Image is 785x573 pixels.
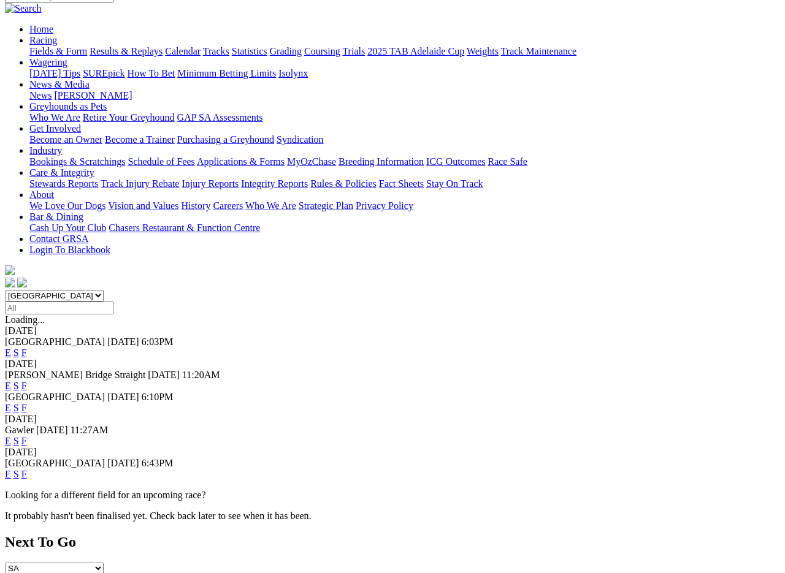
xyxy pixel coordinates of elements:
img: twitter.svg [17,278,27,287]
a: Who We Are [245,200,296,211]
div: [DATE] [5,325,780,336]
a: Strategic Plan [299,200,353,211]
a: S [13,381,19,391]
a: Racing [29,35,57,45]
a: How To Bet [128,68,175,78]
span: 6:03PM [142,336,174,347]
a: F [21,381,27,391]
div: Wagering [29,68,780,79]
a: Who We Are [29,112,80,123]
a: E [5,469,11,479]
a: F [21,403,27,413]
a: E [5,436,11,446]
a: Track Maintenance [501,46,576,56]
input: Select date [5,302,113,314]
a: Integrity Reports [241,178,308,189]
a: Calendar [165,46,201,56]
a: Injury Reports [182,178,239,189]
img: logo-grsa-white.png [5,265,15,275]
a: News & Media [29,79,90,89]
a: Rules & Policies [310,178,377,189]
a: Vision and Values [108,200,178,211]
span: [DATE] [36,425,68,435]
div: Care & Integrity [29,178,780,189]
span: [DATE] [107,458,139,468]
span: [PERSON_NAME] Bridge Straight [5,370,145,380]
a: Chasers Restaurant & Function Centre [109,222,260,233]
a: Statistics [232,46,267,56]
a: Cash Up Your Club [29,222,106,233]
a: E [5,381,11,391]
a: MyOzChase [287,156,336,167]
a: Isolynx [278,68,308,78]
span: 11:27AM [71,425,109,435]
a: Tracks [203,46,229,56]
a: Syndication [277,134,323,145]
span: Loading... [5,314,45,325]
a: Bookings & Scratchings [29,156,125,167]
a: S [13,403,19,413]
div: [DATE] [5,414,780,425]
a: Home [29,24,53,34]
div: Greyhounds as Pets [29,112,780,123]
a: [DATE] Tips [29,68,80,78]
a: Retire Your Greyhound [83,112,175,123]
a: Minimum Betting Limits [177,68,276,78]
a: S [13,347,19,358]
div: Racing [29,46,780,57]
span: [GEOGRAPHIC_DATA] [5,336,105,347]
a: We Love Our Dogs [29,200,105,211]
a: E [5,403,11,413]
a: Weights [467,46,499,56]
a: [PERSON_NAME] [54,90,132,101]
a: Stewards Reports [29,178,98,189]
a: SUREpick [83,68,124,78]
a: Fields & Form [29,46,87,56]
a: ICG Outcomes [426,156,485,167]
a: Careers [213,200,243,211]
a: S [13,469,19,479]
div: About [29,200,780,211]
img: Search [5,3,42,14]
span: [DATE] [148,370,180,380]
a: F [21,436,27,446]
a: Become an Owner [29,134,102,145]
a: History [181,200,210,211]
a: F [21,469,27,479]
a: Track Injury Rebate [101,178,179,189]
a: Results & Replays [90,46,163,56]
a: Stay On Track [426,178,483,189]
partial: It probably hasn't been finalised yet. Check back later to see when it has been. [5,510,312,521]
a: Schedule of Fees [128,156,194,167]
div: Bar & Dining [29,222,780,233]
span: [DATE] [107,336,139,347]
a: Applications & Forms [197,156,285,167]
span: [DATE] [107,392,139,402]
a: Race Safe [488,156,527,167]
a: Login To Blackbook [29,245,110,255]
span: 11:20AM [182,370,220,380]
a: Contact GRSA [29,233,88,244]
span: 6:43PM [142,458,174,468]
a: Breeding Information [339,156,424,167]
a: Bar & Dining [29,211,83,222]
span: Gawler [5,425,34,435]
a: Grading [270,46,302,56]
a: Greyhounds as Pets [29,101,107,112]
a: Wagering [29,57,67,67]
div: Get Involved [29,134,780,145]
a: Fact Sheets [379,178,424,189]
a: GAP SA Assessments [177,112,263,123]
a: S [13,436,19,446]
a: News [29,90,52,101]
a: About [29,189,54,200]
a: Become a Trainer [105,134,175,145]
p: Looking for a different field for an upcoming race? [5,490,780,501]
span: [GEOGRAPHIC_DATA] [5,458,105,468]
a: Purchasing a Greyhound [177,134,274,145]
a: 2025 TAB Adelaide Cup [367,46,464,56]
div: [DATE] [5,447,780,458]
img: facebook.svg [5,278,15,287]
div: [DATE] [5,359,780,370]
a: Get Involved [29,123,81,134]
